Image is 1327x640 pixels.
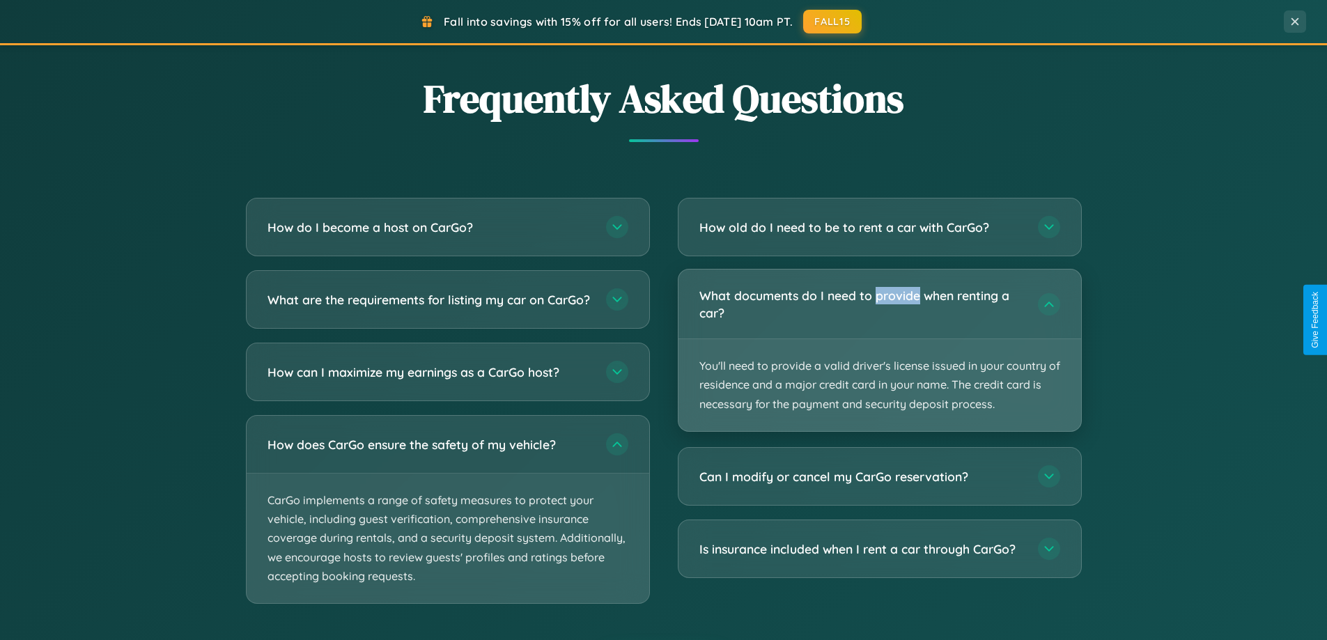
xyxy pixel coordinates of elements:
[1310,292,1320,348] div: Give Feedback
[699,287,1024,321] h3: What documents do I need to provide when renting a car?
[267,436,592,453] h3: How does CarGo ensure the safety of my vehicle?
[699,468,1024,485] h3: Can I modify or cancel my CarGo reservation?
[444,15,793,29] span: Fall into savings with 15% off for all users! Ends [DATE] 10am PT.
[699,219,1024,236] h3: How old do I need to be to rent a car with CarGo?
[678,339,1081,431] p: You'll need to provide a valid driver's license issued in your country of residence and a major c...
[803,10,862,33] button: FALL15
[246,72,1082,125] h2: Frequently Asked Questions
[267,219,592,236] h3: How do I become a host on CarGo?
[267,291,592,309] h3: What are the requirements for listing my car on CarGo?
[699,540,1024,558] h3: Is insurance included when I rent a car through CarGo?
[267,364,592,381] h3: How can I maximize my earnings as a CarGo host?
[247,474,649,603] p: CarGo implements a range of safety measures to protect your vehicle, including guest verification...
